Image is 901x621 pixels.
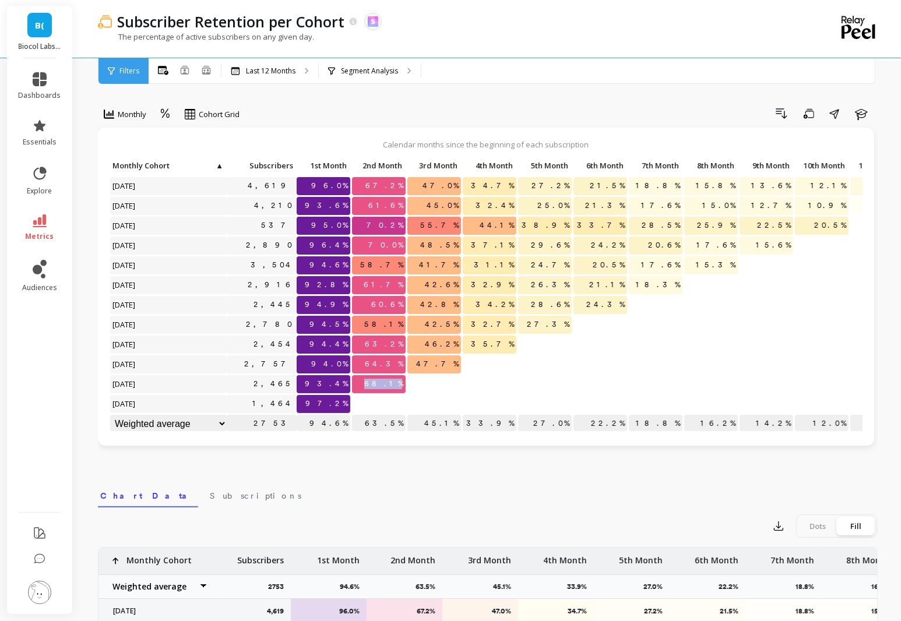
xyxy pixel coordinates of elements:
[529,177,572,195] span: 27.2%
[368,16,378,27] img: api.skio.svg
[296,157,351,175] div: Toggle SortBy
[739,157,794,175] div: Toggle SortBy
[100,490,196,502] span: Chart Data
[477,217,516,234] span: 44.1%
[770,548,814,566] p: 7th Month
[227,415,297,432] p: 2753
[302,296,350,313] span: 94.9%
[468,548,511,566] p: 3rd Month
[110,177,139,195] span: [DATE]
[369,296,406,313] span: 60.6%
[754,237,793,254] span: 15.6%
[584,296,627,313] span: 24.3%
[576,161,624,170] span: 6th Month
[363,177,406,195] span: 67.2%
[418,296,461,313] span: 42.8%
[374,606,435,616] p: 67.2%
[410,161,457,170] span: 3rd Month
[525,316,572,333] span: 27.3%
[302,197,350,214] span: 93.6%
[297,157,350,174] p: 1st Month
[677,606,738,616] p: 21.5%
[110,237,139,254] span: [DATE]
[19,42,61,51] p: Biocol Labs (US)
[358,256,406,274] span: 58.7%
[226,157,281,175] div: Toggle SortBy
[629,157,682,174] p: 7th Month
[639,256,682,274] span: 17.6%
[742,161,790,170] span: 9th Month
[519,217,572,234] span: 38.9%
[462,157,518,175] div: Toggle SortBy
[590,256,627,274] span: 20.5%
[543,548,587,566] p: 4th Month
[846,548,890,566] p: 8th Month
[573,415,627,432] p: 22.2%
[631,161,679,170] span: 7th Month
[694,177,738,195] span: 15.8%
[633,276,682,294] span: 18.3%
[267,606,284,616] p: 4,619
[418,237,461,254] span: 48.5%
[694,237,738,254] span: 17.6%
[244,316,297,333] a: 2,780
[340,582,367,591] p: 94.6%
[126,548,192,566] p: Monthly Cohort
[210,490,301,502] span: Subscriptions
[366,237,406,254] span: 70.0%
[361,276,406,294] span: 61.7%
[535,197,572,214] span: 25.0%
[351,157,407,175] div: Toggle SortBy
[417,256,461,274] span: 41.7%
[28,581,51,604] img: profile picture
[684,157,739,175] div: Toggle SortBy
[529,256,572,274] span: 24.7%
[797,161,845,170] span: 10th Month
[695,548,738,566] p: 6th Month
[526,606,587,616] p: 34.7%
[794,157,850,175] div: Toggle SortBy
[110,157,165,175] div: Toggle SortBy
[309,177,350,195] span: 96.0%
[719,582,745,591] p: 22.2%
[110,375,139,393] span: [DATE]
[299,161,347,170] span: 1st Month
[110,197,139,214] span: [DATE]
[465,161,513,170] span: 4th Month
[110,316,139,333] span: [DATE]
[307,336,350,353] span: 94.4%
[407,157,462,175] div: Toggle SortBy
[307,237,350,254] span: 96.4%
[364,217,406,234] span: 70.2%
[118,109,146,120] span: Monthly
[639,197,682,214] span: 17.6%
[795,415,849,432] p: 12.0%
[259,217,297,234] a: 537
[589,237,627,254] span: 24.2%
[22,283,57,292] span: audiences
[808,177,849,195] span: 12.1%
[244,237,297,254] a: 2,890
[587,276,627,294] span: 21.1%
[529,296,572,313] span: 28.6%
[529,237,572,254] span: 29.6%
[755,217,793,234] span: 22.5%
[643,582,670,591] p: 27.0%
[362,316,406,333] span: 58.1%
[407,415,461,432] p: 45.1%
[110,256,139,274] span: [DATE]
[98,31,314,42] p: The percentage of active subscribers on any given day.
[740,415,793,432] p: 14.2%
[352,415,406,432] p: 63.5%
[424,197,461,214] span: 45.0%
[268,582,291,591] p: 2753
[601,606,663,616] p: 27.2%
[245,276,297,294] a: 2,916
[26,232,54,241] span: metrics
[118,12,345,31] p: Subscriber Retention per Cohort
[414,355,461,373] span: 47.7%
[518,415,572,432] p: 27.0%
[469,316,516,333] span: 32.7%
[753,606,814,616] p: 18.8%
[567,582,594,591] p: 33.9%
